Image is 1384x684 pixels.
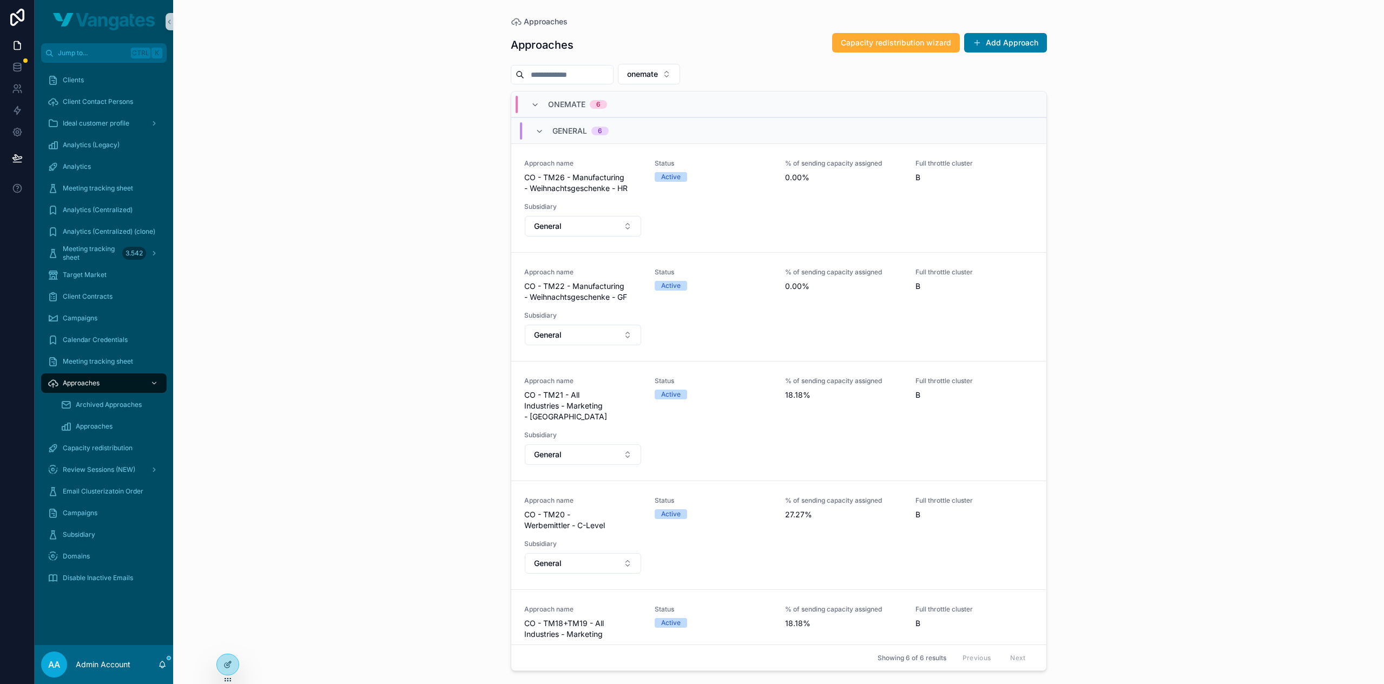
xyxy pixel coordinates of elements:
a: Review Sessions (NEW) [41,460,167,479]
span: Analytics (Centralized) [63,206,133,214]
a: Campaigns [41,503,167,523]
button: Add Approach [964,33,1047,52]
span: K [153,49,161,57]
a: Approach nameCO - TM20 - Werbemittler - C-LevelStatusActive% of sending capacity assigned27.27%Fu... [511,481,1046,589]
a: Archived Approaches [54,395,167,415]
span: Full throttle cluster [915,605,1033,614]
span: Email Clusterizatoin Order [63,487,143,496]
a: Clients [41,70,167,90]
a: Analytics (Centralized) (clone) [41,222,167,241]
span: Review Sessions (NEW) [63,465,135,474]
span: Meeting tracking sheet [63,357,133,366]
a: Analytics [41,157,167,176]
span: Approach name [524,496,642,505]
a: Target Market [41,265,167,285]
span: B [915,618,1033,629]
span: Analytics (Legacy) [63,141,120,149]
span: General [534,330,562,340]
p: Admin Account [76,659,130,670]
span: Subsidiary [524,540,642,548]
a: Client Contracts [41,287,167,306]
a: Capacity redistribution [41,438,167,458]
img: App logo [53,13,155,30]
div: Active [661,509,681,519]
span: % of sending capacity assigned [785,377,902,385]
span: 18.18% [785,390,902,400]
span: Full throttle cluster [915,268,1033,277]
span: Disable Inactive Emails [63,574,133,582]
span: Full throttle cluster [915,159,1033,168]
a: Approach nameCO - TM26 - Manufacturing - Weihnachtsgeschenke - HRStatusActive% of sending capacit... [511,143,1046,252]
span: Showing 6 of 6 results [878,654,946,662]
span: Capacity redistribution wizard [841,37,951,48]
span: General [534,558,562,569]
span: % of sending capacity assigned [785,496,902,505]
span: Analytics (Centralized) (clone) [63,227,155,236]
span: Approaches [63,379,100,387]
a: Analytics (Legacy) [41,135,167,155]
button: Select Button [618,64,680,84]
span: Approach name [524,268,642,277]
span: Campaigns [63,509,97,517]
span: B [915,509,1033,520]
span: Approach name [524,159,642,168]
span: Analytics [63,162,91,171]
div: Active [661,172,681,182]
span: Ctrl [131,48,150,58]
a: Analytics (Centralized) [41,200,167,220]
a: Calendar Credentials [41,330,167,350]
a: Domains [41,547,167,566]
span: Ideal customer profile [63,119,129,128]
span: 0.00% [785,172,902,183]
button: Select Button [525,444,641,465]
span: 0.00% [785,281,902,292]
span: 27.27% [785,509,902,520]
span: General [534,449,562,460]
span: Full throttle cluster [915,377,1033,385]
a: Approach nameCO - TM22 - Manufacturing - Weihnachtsgeschenke - GFStatusActive% of sending capacit... [511,252,1046,361]
span: Status [655,605,772,614]
a: Ideal customer profile [41,114,167,133]
a: Client Contact Persons [41,92,167,111]
span: Archived Approaches [76,400,142,409]
a: Campaigns [41,308,167,328]
a: Approach nameCO - TM21 - All Industries - Marketing - [GEOGRAPHIC_DATA]StatusActive% of sending c... [511,361,1046,481]
span: Clients [63,76,84,84]
span: Client Contracts [63,292,113,301]
div: Active [661,618,681,628]
span: B [915,281,1033,292]
a: Meeting tracking sheet [41,179,167,198]
span: Client Contact Persons [63,97,133,106]
a: Email Clusterizatoin Order [41,482,167,501]
a: Disable Inactive Emails [41,568,167,588]
span: CO - TM21 - All Industries - Marketing - [GEOGRAPHIC_DATA] [524,390,642,422]
span: Subsidiary [63,530,95,539]
span: 18.18% [785,618,902,629]
h1: Approaches [511,37,574,52]
div: 6 [596,100,601,109]
span: B [915,172,1033,183]
span: % of sending capacity assigned [785,268,902,277]
div: Active [661,390,681,399]
span: Approaches [524,16,568,27]
span: Meeting tracking sheet [63,184,133,193]
span: Approaches [76,422,113,431]
span: % of sending capacity assigned [785,159,902,168]
span: B [915,390,1033,400]
div: Active [661,281,681,291]
span: CO - TM18+TM19 - All Industries - Marketing [524,618,642,640]
div: 3.542 [122,247,146,260]
span: Subsidiary [524,431,642,439]
span: Capacity redistribution [63,444,133,452]
span: Approach name [524,377,642,385]
span: Domains [63,552,90,561]
div: 6 [598,127,602,135]
span: Full throttle cluster [915,496,1033,505]
button: Select Button [525,325,641,345]
button: Select Button [525,553,641,574]
span: Subsidiary [524,202,642,211]
span: Status [655,496,772,505]
span: ONEMATE [548,99,585,110]
button: Capacity redistribution wizard [832,33,960,52]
